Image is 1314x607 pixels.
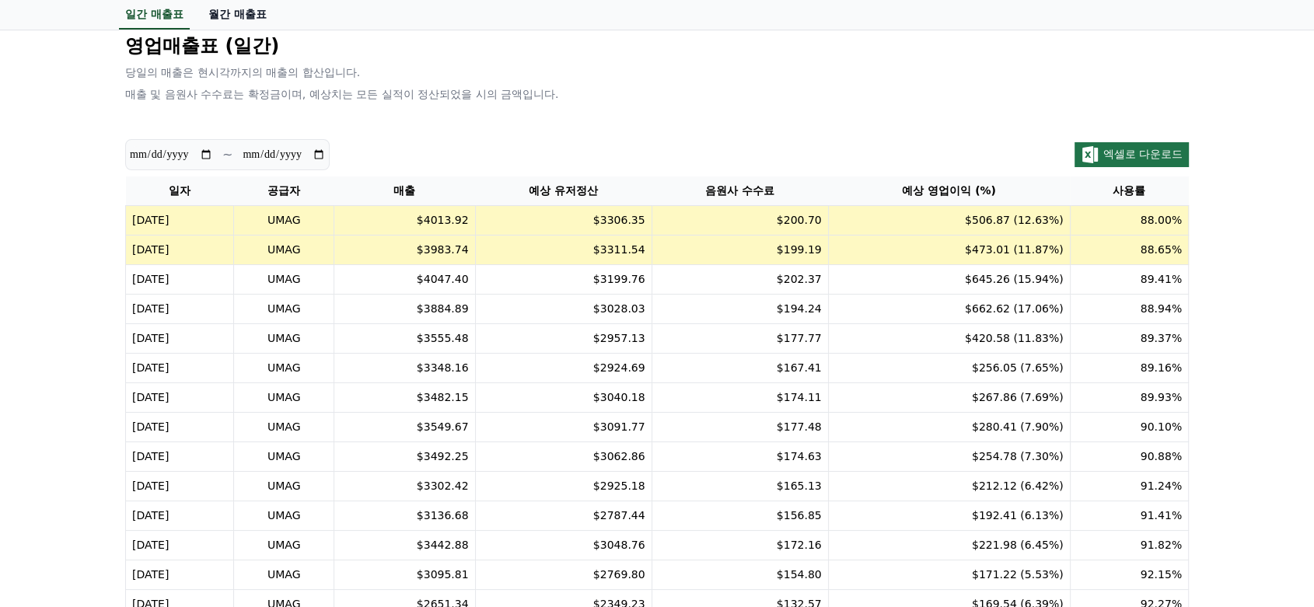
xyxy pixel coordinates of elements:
[652,265,828,295] td: $202.37
[125,86,1189,102] p: 매출 및 음원사 수수료는 확정금이며, 예상치는 모든 실적이 정산되었을 시의 금액입니다.
[125,33,1189,58] p: 영업매출표 (일간)
[234,560,334,590] td: UMAG
[129,517,175,529] span: Messages
[652,501,828,531] td: $156.85
[334,354,475,383] td: $3348.16
[475,531,652,560] td: $3048.76
[126,354,234,383] td: [DATE]
[126,295,234,324] td: [DATE]
[828,265,1070,295] td: $645.26 (15.94%)
[652,472,828,501] td: $165.13
[126,413,234,442] td: [DATE]
[1070,413,1188,442] td: 90.10%
[201,493,299,532] a: Settings
[334,206,475,235] td: $4013.92
[652,354,828,383] td: $167.41
[1070,324,1188,354] td: 89.37%
[475,472,652,501] td: $2925.18
[126,442,234,472] td: [DATE]
[828,442,1070,472] td: $254.78 (7.30%)
[652,413,828,442] td: $177.48
[234,442,334,472] td: UMAG
[828,235,1070,265] td: $473.01 (11.87%)
[652,206,828,235] td: $200.70
[334,560,475,590] td: $3095.81
[1070,383,1188,413] td: 89.93%
[334,472,475,501] td: $3302.42
[234,383,334,413] td: UMAG
[652,235,828,265] td: $199.19
[652,383,828,413] td: $174.11
[234,354,334,383] td: UMAG
[234,235,334,265] td: UMAG
[234,295,334,324] td: UMAG
[828,560,1070,590] td: $171.22 (5.53%)
[1070,235,1188,265] td: 88.65%
[125,65,1189,80] p: 당일의 매출은 현시각까지의 매출의 합산입니다.
[1103,148,1183,160] span: 엑셀로 다운로드
[230,516,268,529] span: Settings
[334,295,475,324] td: $3884.89
[475,383,652,413] td: $3040.18
[334,265,475,295] td: $4047.40
[234,413,334,442] td: UMAG
[1070,501,1188,531] td: 91.41%
[1070,472,1188,501] td: 91.24%
[334,176,475,206] th: 매출
[475,442,652,472] td: $3062.86
[475,413,652,442] td: $3091.77
[652,442,828,472] td: $174.63
[475,206,652,235] td: $3306.35
[828,472,1070,501] td: $212.12 (6.42%)
[1070,531,1188,560] td: 91.82%
[126,501,234,531] td: [DATE]
[475,176,652,206] th: 예상 유저정산
[828,206,1070,235] td: $506.87 (12.63%)
[334,442,475,472] td: $3492.25
[475,235,652,265] td: $3311.54
[828,295,1070,324] td: $662.62 (17.06%)
[126,324,234,354] td: [DATE]
[1070,354,1188,383] td: 89.16%
[652,295,828,324] td: $194.24
[334,413,475,442] td: $3549.67
[234,531,334,560] td: UMAG
[828,176,1070,206] th: 예상 영업이익 (%)
[126,383,234,413] td: [DATE]
[234,501,334,531] td: UMAG
[234,176,334,206] th: 공급자
[828,413,1070,442] td: $280.41 (7.90%)
[234,265,334,295] td: UMAG
[1070,206,1188,235] td: 88.00%
[828,324,1070,354] td: $420.58 (11.83%)
[828,383,1070,413] td: $267.86 (7.69%)
[475,354,652,383] td: $2924.69
[652,531,828,560] td: $172.16
[334,531,475,560] td: $3442.88
[828,531,1070,560] td: $221.98 (6.45%)
[5,493,103,532] a: Home
[1070,295,1188,324] td: 88.94%
[126,206,234,235] td: [DATE]
[828,501,1070,531] td: $192.41 (6.13%)
[652,324,828,354] td: $177.77
[126,235,234,265] td: [DATE]
[334,235,475,265] td: $3983.74
[475,560,652,590] td: $2769.80
[126,531,234,560] td: [DATE]
[126,472,234,501] td: [DATE]
[1070,265,1188,295] td: 89.41%
[234,324,334,354] td: UMAG
[234,206,334,235] td: UMAG
[1075,142,1189,167] button: 엑셀로 다운로드
[652,176,828,206] th: 음원사 수수료
[828,354,1070,383] td: $256.05 (7.65%)
[475,501,652,531] td: $2787.44
[126,176,234,206] th: 일자
[334,324,475,354] td: $3555.48
[475,295,652,324] td: $3028.03
[234,472,334,501] td: UMAG
[475,265,652,295] td: $3199.76
[1070,442,1188,472] td: 90.88%
[40,516,67,529] span: Home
